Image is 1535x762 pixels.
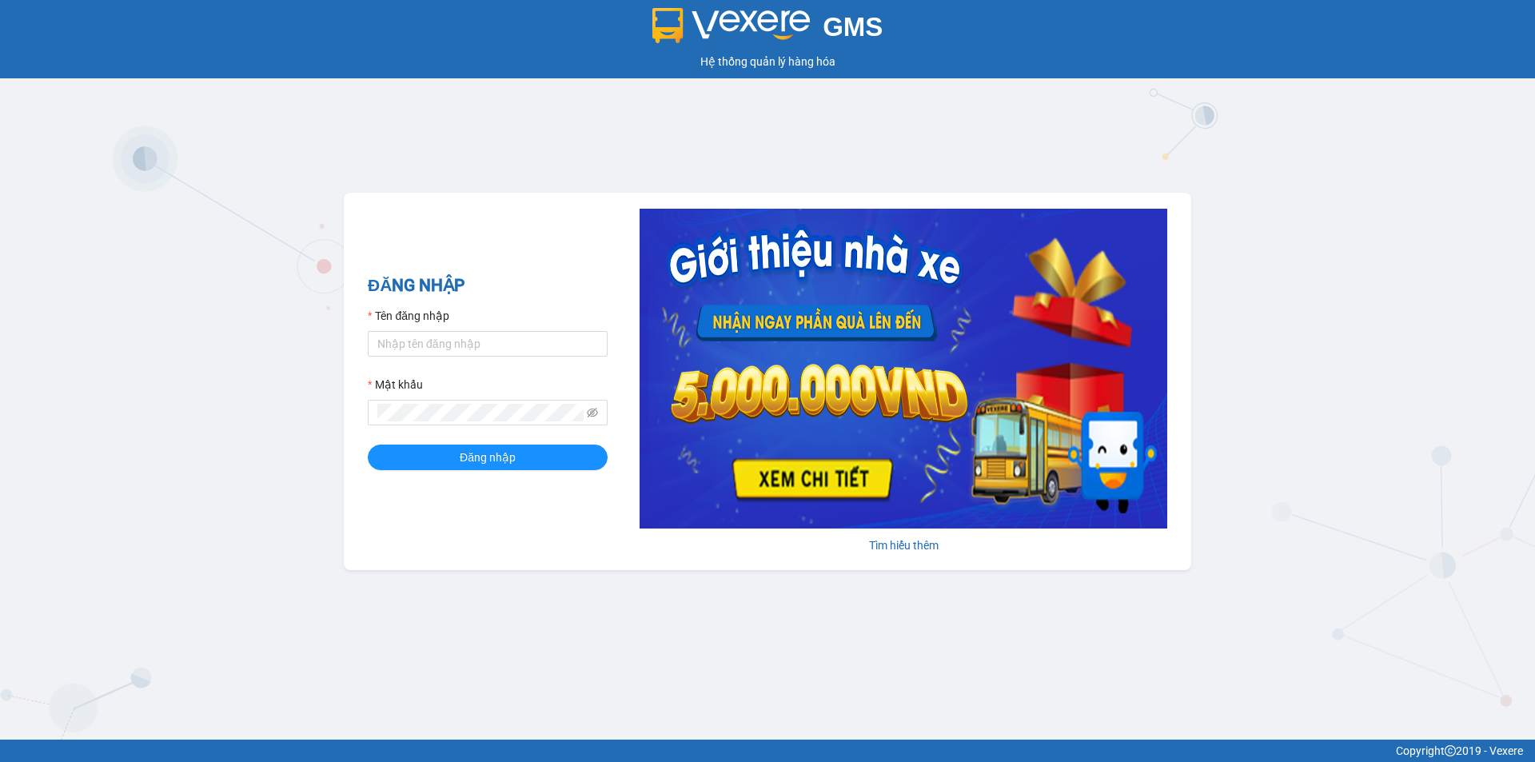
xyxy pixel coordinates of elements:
img: logo 2 [652,8,811,43]
div: Hệ thống quản lý hàng hóa [4,53,1531,70]
span: copyright [1445,745,1456,756]
a: GMS [652,24,883,37]
button: Đăng nhập [368,445,608,470]
input: Mật khẩu [377,404,584,421]
input: Tên đăng nhập [368,331,608,357]
div: Tìm hiểu thêm [640,537,1167,554]
h2: ĐĂNG NHẬP [368,273,608,299]
div: Copyright 2019 - Vexere [12,742,1523,760]
span: GMS [823,12,883,42]
span: Đăng nhập [460,449,516,466]
label: Tên đăng nhập [368,307,449,325]
span: eye-invisible [587,407,598,418]
label: Mật khẩu [368,376,423,393]
img: banner-0 [640,209,1167,529]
